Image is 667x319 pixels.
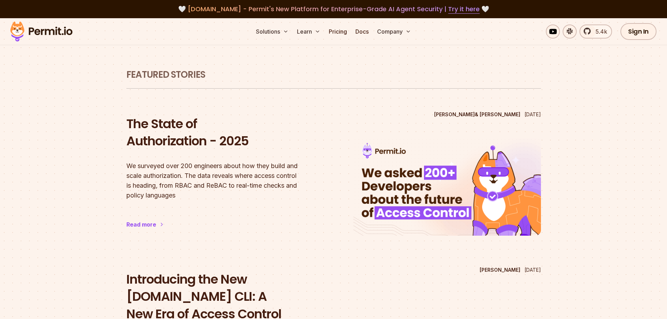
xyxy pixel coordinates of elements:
a: Pricing [326,25,350,39]
a: Try it here [448,5,480,14]
time: [DATE] [524,267,541,273]
img: Permit logo [7,20,76,43]
time: [DATE] [524,111,541,117]
p: [PERSON_NAME] & [PERSON_NAME] [434,111,520,118]
a: Docs [353,25,371,39]
a: The State of Authorization - 2025[PERSON_NAME]& [PERSON_NAME][DATE]The State of Authorization - 2... [126,108,541,250]
button: Learn [294,25,323,39]
span: [DOMAIN_NAME] - Permit's New Platform for Enterprise-Grade AI Agent Security | [188,5,480,13]
h2: The State of Authorization - 2025 [126,115,314,150]
button: Company [374,25,414,39]
p: We surveyed over 200 engineers about how they build and scale authorization. The data reveals whe... [126,161,314,200]
div: Read more [126,220,156,229]
span: 5.4k [591,27,607,36]
a: Sign In [620,23,656,40]
img: The State of Authorization - 2025 [353,138,541,236]
button: Solutions [253,25,291,39]
p: [PERSON_NAME] [480,266,520,273]
h1: Featured Stories [126,69,541,81]
a: 5.4k [579,25,612,39]
div: 🤍 🤍 [17,4,650,14]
